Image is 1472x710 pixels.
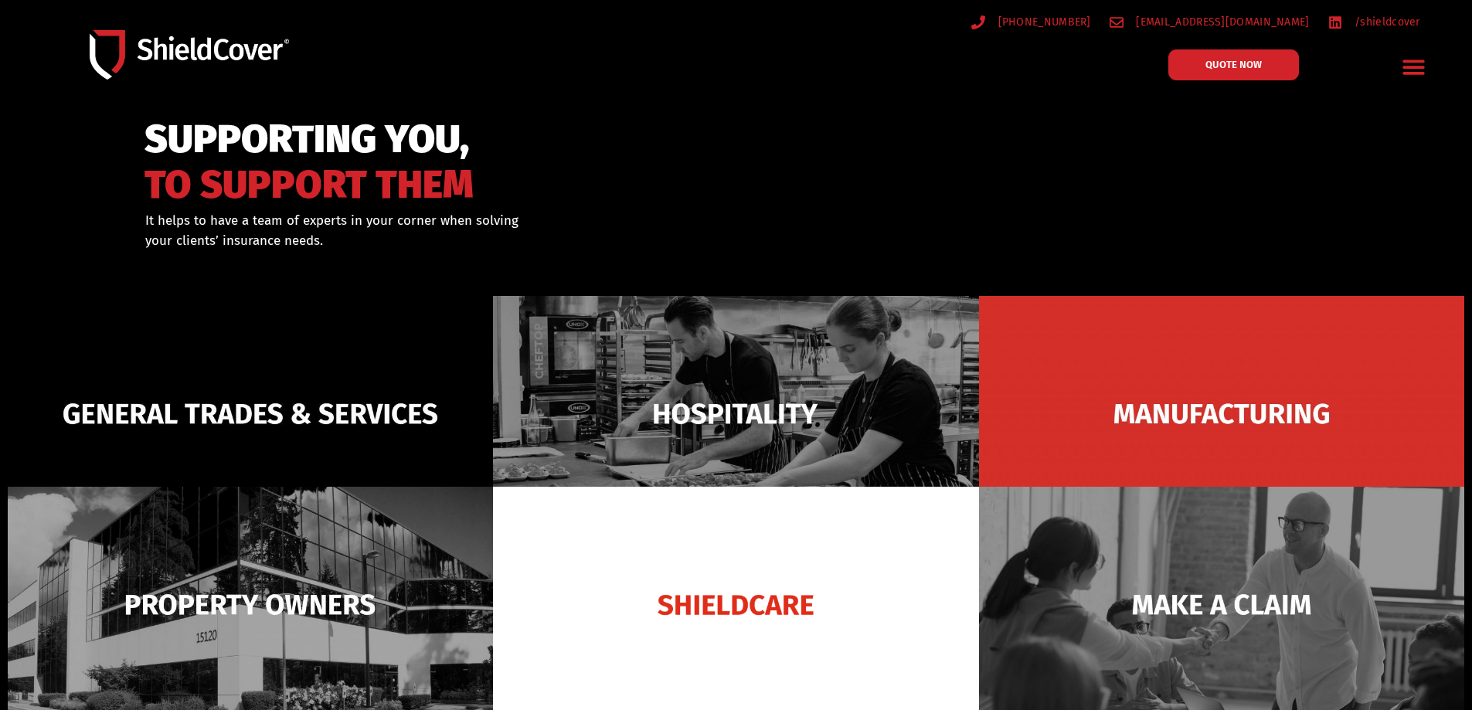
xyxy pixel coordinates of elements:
a: [PHONE_NUMBER] [971,12,1091,32]
a: [EMAIL_ADDRESS][DOMAIN_NAME] [1110,12,1310,32]
a: /shieldcover [1328,12,1420,32]
span: [PHONE_NUMBER] [994,12,1091,32]
div: Menu Toggle [1396,49,1433,85]
a: QUOTE NOW [1168,49,1299,80]
span: /shieldcover [1351,12,1420,32]
img: Shield-Cover-Underwriting-Australia-logo-full [90,30,289,79]
p: your clients’ insurance needs. [145,231,815,251]
div: It helps to have a team of experts in your corner when solving [145,211,815,250]
span: QUOTE NOW [1205,59,1262,70]
span: SUPPORTING YOU, [144,124,474,155]
span: [EMAIL_ADDRESS][DOMAIN_NAME] [1132,12,1309,32]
